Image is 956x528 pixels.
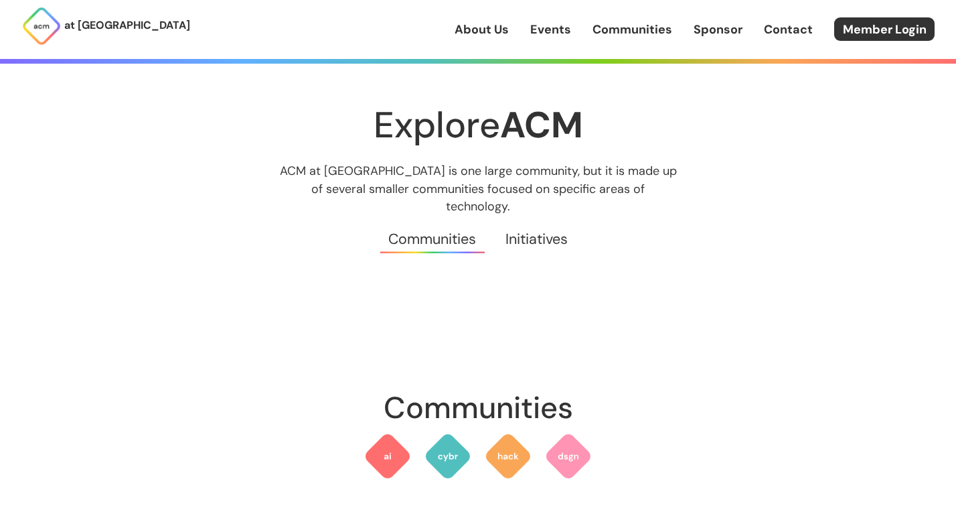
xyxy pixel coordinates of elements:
[157,384,799,432] h2: Communities
[544,432,592,480] img: ACM Design
[157,105,799,145] h1: Explore
[21,6,62,46] img: ACM Logo
[364,432,412,480] img: ACM AI
[491,215,582,263] a: Initiatives
[64,17,190,34] p: at [GEOGRAPHIC_DATA]
[530,21,571,38] a: Events
[424,432,472,480] img: ACM Cyber
[834,17,935,41] a: Member Login
[592,21,672,38] a: Communities
[764,21,813,38] a: Contact
[21,6,190,46] a: at [GEOGRAPHIC_DATA]
[267,162,689,214] p: ACM at [GEOGRAPHIC_DATA] is one large community, but it is made up of several smaller communities...
[484,432,532,480] img: ACM Hack
[500,101,583,149] strong: ACM
[455,21,509,38] a: About Us
[374,215,491,263] a: Communities
[694,21,742,38] a: Sponsor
